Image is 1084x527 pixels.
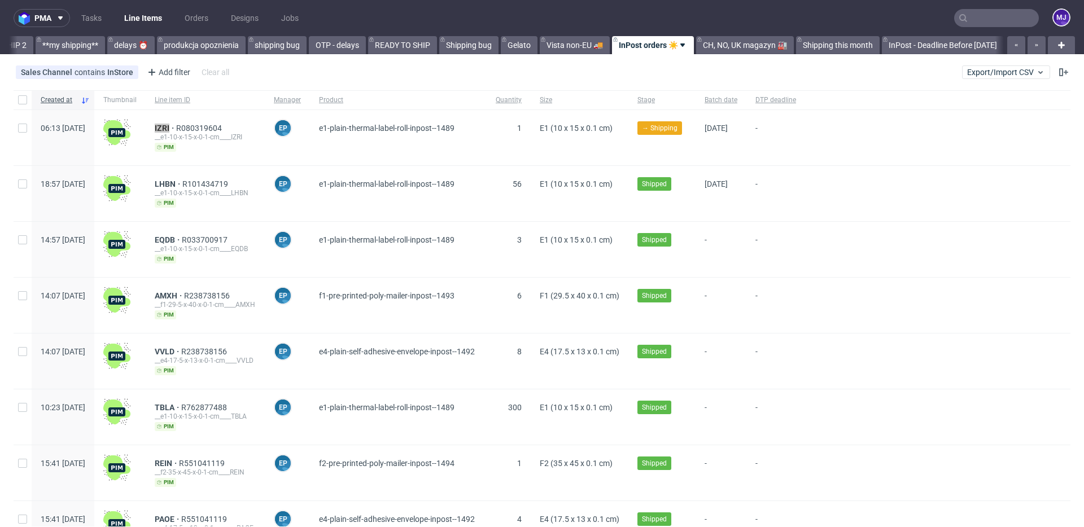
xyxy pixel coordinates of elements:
[540,515,619,524] span: E4 (17.5 x 13 x 0.1 cm)
[796,36,880,54] a: Shipping this month
[41,179,85,188] span: 18:57 [DATE]
[508,403,522,412] span: 300
[309,36,366,54] a: OTP - delays
[705,95,737,105] span: Batch date
[275,455,291,471] figcaption: EP
[103,398,130,425] img: wHgJFi1I6lmhQAAAABJRU5ErkJggg==
[155,300,256,309] div: __f1-29-5-x-40-x-0-1-cm____AMXH
[103,231,130,258] img: wHgJFi1I6lmhQAAAABJRU5ErkJggg==
[155,254,176,263] span: pim
[21,68,75,77] span: Sales Channel
[181,347,229,356] a: R238738156
[155,366,176,375] span: pim
[642,346,667,357] span: Shipped
[967,68,1045,77] span: Export/Import CSV
[755,403,796,431] span: -
[642,514,667,524] span: Shipped
[75,9,108,27] a: Tasks
[755,291,796,319] span: -
[103,119,130,146] img: wHgJFi1I6lmhQAAAABJRU5ErkJggg==
[517,515,522,524] span: 4
[155,412,256,421] div: __e1-10-x-15-x-0-1-cm____TBLA
[155,124,176,133] a: IZRI
[41,347,85,356] span: 14:07 [DATE]
[642,179,667,189] span: Shipped
[155,310,176,319] span: pim
[274,95,301,105] span: Manager
[517,124,522,133] span: 1
[319,515,475,524] span: e4-plain-self-adhesive-envelope-inpost--1492
[107,68,133,77] div: InStore
[755,347,796,375] span: -
[19,12,34,25] img: logo
[696,36,794,54] a: CH, NO, UK magazyn 🏭
[540,459,613,468] span: F2 (35 x 45 x 0.1 cm)
[319,459,454,468] span: f2-pre-printed-poly-mailer-inpost--1494
[705,124,728,133] span: [DATE]
[155,291,184,300] span: AMXH
[642,291,667,301] span: Shipped
[755,235,796,263] span: -
[155,244,256,253] div: __e1-10-x-15-x-0-1-cm____EQDB
[319,124,454,133] span: e1-plain-thermal-label-roll-inpost--1489
[143,63,193,81] div: Add filter
[496,95,522,105] span: Quantity
[275,120,291,136] figcaption: EP
[41,515,85,524] span: 15:41 [DATE]
[103,454,130,481] img: wHgJFi1I6lmhQAAAABJRU5ErkJggg==
[178,9,215,27] a: Orders
[705,235,737,263] span: -
[540,124,613,133] span: E1 (10 x 15 x 0.1 cm)
[155,347,181,356] a: VVLD
[41,403,85,412] span: 10:23 [DATE]
[517,291,522,300] span: 6
[155,356,256,365] div: __e4-17-5-x-13-x-0-1-cm____VVLD
[107,36,155,54] a: delays ⏰
[103,175,130,202] img: wHgJFi1I6lmhQAAAABJRU5ErkJggg==
[199,64,231,80] div: Clear all
[155,188,256,197] div: __e1-10-x-15-x-0-1-cm____LHBN
[540,179,613,188] span: E1 (10 x 15 x 0.1 cm)
[182,179,230,188] a: R101434719
[275,399,291,415] figcaption: EP
[103,342,130,370] img: wHgJFi1I6lmhQAAAABJRU5ErkJggg==
[155,422,176,431] span: pim
[755,179,796,208] span: -
[155,133,256,142] div: __e1-10-x-15-x-0-1-cm____IZRI
[540,347,619,356] span: E4 (17.5 x 13 x 0.1 cm)
[181,403,229,412] a: R762877488
[540,235,613,244] span: E1 (10 x 15 x 0.1 cm)
[274,9,305,27] a: Jobs
[501,36,537,54] a: Gelato
[155,468,256,477] div: __f2-35-x-45-x-0-1-cm____REIN
[155,459,179,468] span: REIN
[705,291,737,319] span: -
[155,179,182,188] span: LHBN
[705,459,737,487] span: -
[637,95,687,105] span: Stage
[179,459,227,468] span: R551041119
[319,95,478,105] span: Product
[540,291,619,300] span: F1 (29.5 x 40 x 0.1 cm)
[705,179,728,188] span: [DATE]
[540,403,613,412] span: E1 (10 x 15 x 0.1 cm)
[41,124,85,133] span: 06:13 [DATE]
[14,9,70,27] button: pma
[275,288,291,304] figcaption: EP
[368,36,437,54] a: READY TO SHIP
[319,347,475,356] span: e4-plain-self-adhesive-envelope-inpost--1492
[182,235,230,244] span: R033700917
[41,235,85,244] span: 14:57 [DATE]
[248,36,307,54] a: shipping bug
[1054,10,1069,25] figcaption: MJ
[224,9,265,27] a: Designs
[117,9,169,27] a: Line Items
[540,36,610,54] a: Vista non-EU 🚚
[176,124,224,133] span: R080319604
[705,403,737,431] span: -
[642,123,677,133] span: → Shipping
[642,235,667,245] span: Shipped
